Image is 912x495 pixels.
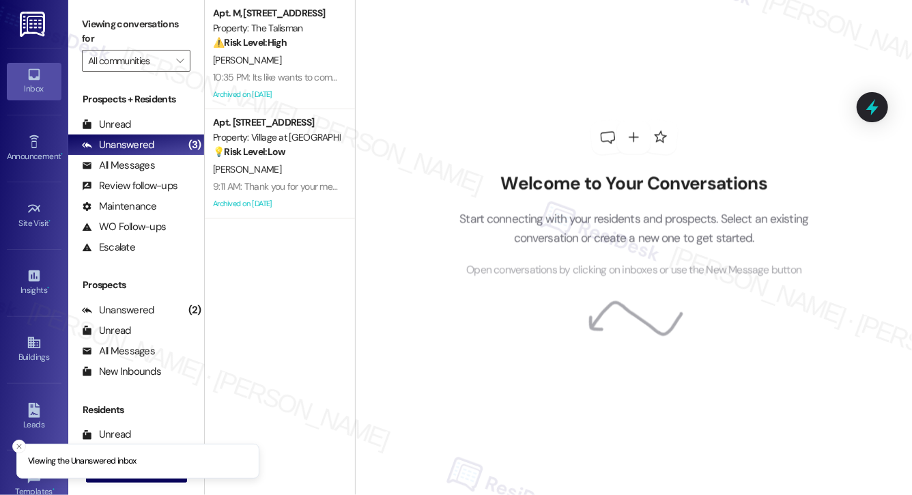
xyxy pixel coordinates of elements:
[82,199,157,214] div: Maintenance
[82,365,161,379] div: New Inbounds
[213,54,281,66] span: [PERSON_NAME]
[82,138,154,152] div: Unanswered
[213,115,339,130] div: Apt. [STREET_ADDRESS]
[68,92,204,107] div: Prospects + Residents
[49,216,51,226] span: •
[12,440,26,453] button: Close toast
[68,403,204,417] div: Residents
[439,173,829,194] h2: Welcome to Your Conversations
[213,163,281,175] span: [PERSON_NAME]
[439,209,829,248] p: Start connecting with your residents and prospects. Select an existing conversation or create a n...
[82,179,177,193] div: Review follow-ups
[28,455,137,468] p: Viewing the Unanswered inbox
[20,12,48,37] img: ResiDesk Logo
[213,71,744,83] div: 10:35 PM: Its like wants to come on but barely working need maintenance guy come out and look at ...
[466,262,801,279] span: Open conversations by clicking on inboxes or use the New Message button
[82,324,131,338] div: Unread
[7,399,61,436] a: Leads
[185,300,205,321] div: (2)
[82,220,166,234] div: WO Follow-ups
[213,21,339,36] div: Property: The Talisman
[213,130,339,145] div: Property: Village at [GEOGRAPHIC_DATA] I
[68,278,204,292] div: Prospects
[176,55,184,66] i: 
[7,331,61,368] a: Buildings
[82,303,154,317] div: Unanswered
[82,240,135,255] div: Escalate
[7,264,61,301] a: Insights •
[82,117,131,132] div: Unread
[213,6,339,20] div: Apt. M, [STREET_ADDRESS]
[53,485,55,494] span: •
[82,158,155,173] div: All Messages
[88,50,169,72] input: All communities
[213,36,287,48] strong: ⚠️ Risk Level: High
[82,427,131,442] div: Unread
[7,197,61,234] a: Site Visit •
[185,135,205,156] div: (3)
[61,150,63,159] span: •
[212,86,341,103] div: Archived on [DATE]
[47,283,49,293] span: •
[7,63,61,100] a: Inbox
[213,145,285,158] strong: 💡 Risk Level: Low
[82,14,190,50] label: Viewing conversations for
[212,195,341,212] div: Archived on [DATE]
[82,344,155,358] div: All Messages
